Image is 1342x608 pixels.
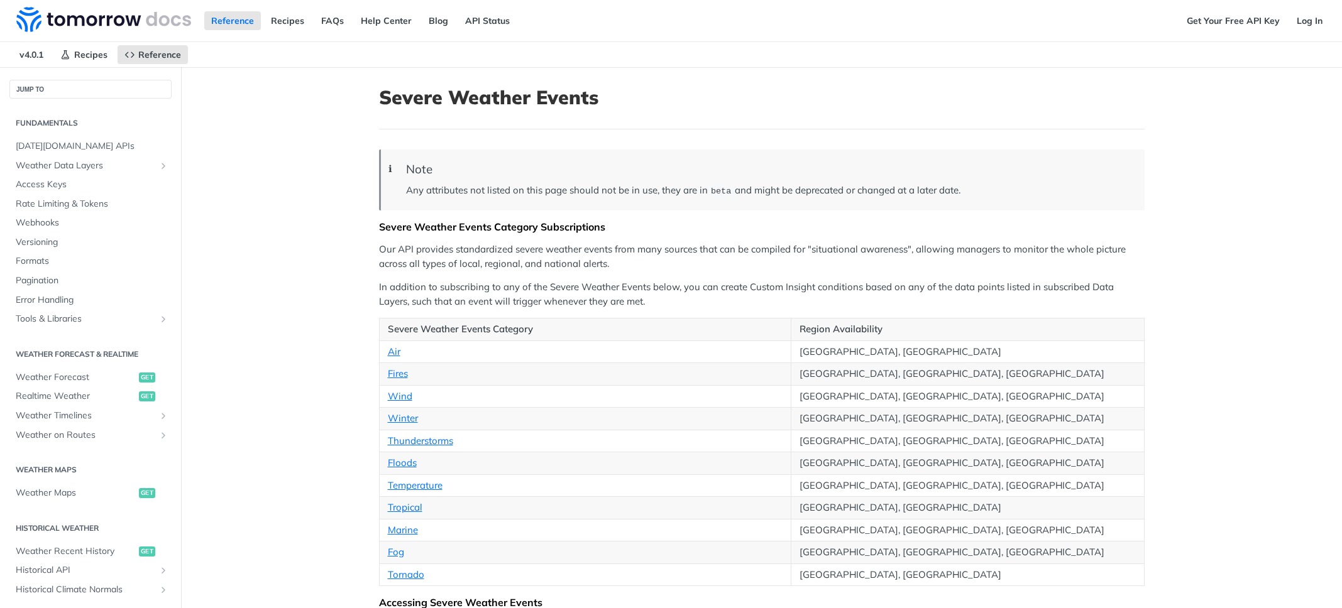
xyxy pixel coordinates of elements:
p: Any attributes not listed on this page should not be in use, they are in and might be deprecated ... [406,183,1132,198]
button: Show subpages for Weather on Routes [158,430,168,440]
a: Fires [388,367,408,379]
td: [GEOGRAPHIC_DATA], [GEOGRAPHIC_DATA], [GEOGRAPHIC_DATA] [791,519,1144,541]
span: Reference [138,49,181,60]
code: beta [708,185,735,197]
div: Note [406,162,1132,176]
span: Recipes [74,49,107,60]
a: Log In [1290,11,1329,30]
td: [GEOGRAPHIC_DATA], [GEOGRAPHIC_DATA], [GEOGRAPHIC_DATA] [791,363,1144,386]
img: Tomorrow.io Weather API Docs [16,7,191,32]
a: Get Your Free API Key [1180,11,1287,30]
td: [GEOGRAPHIC_DATA], [GEOGRAPHIC_DATA] [791,497,1144,519]
h1: Severe Weather Events [379,86,1145,109]
button: Show subpages for Historical API [158,565,168,575]
a: Weather Mapsget [9,484,172,502]
span: Historical API [16,564,155,577]
h2: Weather Forecast & realtime [9,349,172,360]
a: Tornado [388,568,424,580]
td: [GEOGRAPHIC_DATA], [GEOGRAPHIC_DATA] [791,563,1144,586]
a: Pagination [9,271,172,290]
a: Winter [388,412,418,424]
span: ℹ [388,162,392,176]
a: Recipes [264,11,311,30]
button: JUMP TO [9,80,172,99]
a: Air [388,345,400,357]
button: Show subpages for Weather Timelines [158,411,168,421]
a: Recipes [53,45,114,64]
a: Formats [9,252,172,271]
a: Floods [388,457,417,469]
a: Wind [388,390,412,402]
td: [GEOGRAPHIC_DATA], [GEOGRAPHIC_DATA], [GEOGRAPHIC_DATA] [791,474,1144,497]
a: Blog [422,11,455,30]
span: get [139,372,155,383]
a: [DATE][DOMAIN_NAME] APIs [9,137,172,156]
th: Severe Weather Events Category [379,318,791,341]
span: Tools & Libraries [16,313,155,325]
a: Error Handling [9,291,172,310]
h2: Weather Maps [9,464,172,475]
span: Weather Maps [16,487,136,499]
td: [GEOGRAPHIC_DATA], [GEOGRAPHIC_DATA], [GEOGRAPHIC_DATA] [791,452,1144,475]
a: Weather TimelinesShow subpages for Weather Timelines [9,406,172,425]
span: Rate Limiting & Tokens [16,198,168,210]
a: Weather on RoutesShow subpages for Weather on Routes [9,426,172,445]
span: Versioning [16,236,168,249]
span: [DATE][DOMAIN_NAME] APIs [16,140,168,153]
a: FAQs [314,11,351,30]
button: Show subpages for Weather Data Layers [158,161,168,171]
td: [GEOGRAPHIC_DATA], [GEOGRAPHIC_DATA], [GEOGRAPHIC_DATA] [791,385,1144,408]
span: v4.0.1 [13,45,50,64]
h2: Historical Weather [9,523,172,534]
button: Show subpages for Tools & Libraries [158,314,168,324]
a: Weather Forecastget [9,368,172,387]
a: Webhooks [9,214,172,232]
span: Weather Recent History [16,545,136,558]
button: Show subpages for Historical Climate Normals [158,585,168,595]
a: Historical Climate NormalsShow subpages for Historical Climate Normals [9,580,172,599]
p: In addition to subscribing to any of the Severe Weather Events below, you can create Custom Insig... [379,280,1145,308]
a: Historical APIShow subpages for Historical API [9,561,172,580]
td: [GEOGRAPHIC_DATA], [GEOGRAPHIC_DATA], [GEOGRAPHIC_DATA] [791,541,1144,564]
a: Fog [388,546,404,558]
span: Formats [16,255,168,268]
span: Weather on Routes [16,429,155,442]
span: Weather Timelines [16,410,155,422]
p: Our API provides standardized severe weather events from many sources that can be compiled for "s... [379,242,1145,271]
a: Tropical [388,501,422,513]
div: Severe Weather Events Category Subscriptions [379,220,1145,233]
a: Rate Limiting & Tokens [9,195,172,214]
span: get [139,546,155,556]
span: Realtime Weather [16,390,136,403]
span: Webhooks [16,217,168,229]
a: Versioning [9,233,172,252]
a: Weather Recent Historyget [9,542,172,561]
a: Realtime Weatherget [9,387,172,406]
span: Weather Forecast [16,371,136,384]
a: Reference [204,11,261,30]
td: [GEOGRAPHIC_DATA], [GEOGRAPHIC_DATA], [GEOGRAPHIC_DATA] [791,408,1144,430]
span: get [139,488,155,498]
span: Pagination [16,274,168,287]
a: Reference [118,45,188,64]
a: Thunderstorms [388,435,453,447]
a: Help Center [354,11,419,30]
span: Error Handling [16,294,168,307]
a: Weather Data LayersShow subpages for Weather Data Layers [9,156,172,175]
th: Region Availability [791,318,1144,341]
span: get [139,391,155,401]
td: [GEOGRAPHIC_DATA], [GEOGRAPHIC_DATA] [791,340,1144,363]
a: Tools & LibrariesShow subpages for Tools & Libraries [9,310,172,328]
a: API Status [458,11,517,30]
h2: Fundamentals [9,117,172,129]
span: Weather Data Layers [16,160,155,172]
a: Temperature [388,479,443,491]
span: Historical Climate Normals [16,584,155,596]
span: Access Keys [16,178,168,191]
td: [GEOGRAPHIC_DATA], [GEOGRAPHIC_DATA], [GEOGRAPHIC_DATA] [791,430,1144,452]
a: Marine [388,524,418,536]
a: Access Keys [9,175,172,194]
